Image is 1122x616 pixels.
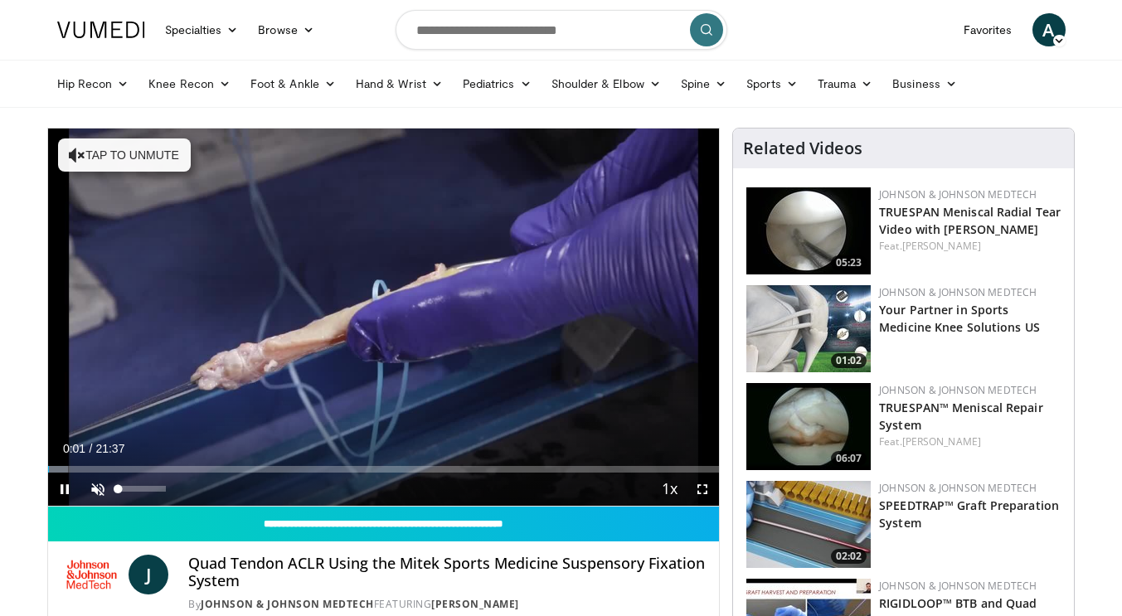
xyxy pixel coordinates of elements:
[879,187,1037,201] a: Johnson & Johnson MedTech
[61,555,123,594] img: Johnson & Johnson MedTech
[879,481,1037,495] a: Johnson & Johnson MedTech
[542,67,671,100] a: Shoulder & Elbow
[879,383,1037,397] a: Johnson & Johnson MedTech
[119,486,166,492] div: Volume Level
[129,555,168,594] a: J
[240,67,346,100] a: Foot & Ankle
[746,481,871,568] img: a46a2fe1-2704-4a9e-acc3-1c278068f6c4.150x105_q85_crop-smart_upscale.jpg
[453,67,542,100] a: Pediatrics
[81,473,114,506] button: Unmute
[431,597,519,611] a: [PERSON_NAME]
[879,285,1037,299] a: Johnson & Johnson MedTech
[743,138,862,158] h4: Related Videos
[346,67,453,100] a: Hand & Wrist
[48,129,720,507] video-js: Video Player
[396,10,727,50] input: Search topics, interventions
[831,549,867,564] span: 02:02
[746,187,871,274] a: 05:23
[47,67,139,100] a: Hip Recon
[201,597,374,611] a: Johnson & Johnson MedTech
[1032,13,1066,46] a: A
[188,597,706,612] div: By FEATURING
[879,497,1059,531] a: SPEEDTRAP™ Graft Preparation System
[746,383,871,470] a: 06:07
[746,383,871,470] img: e42d750b-549a-4175-9691-fdba1d7a6a0f.150x105_q85_crop-smart_upscale.jpg
[746,285,871,372] a: 01:02
[138,67,240,100] a: Knee Recon
[653,473,686,506] button: Playback Rate
[746,187,871,274] img: a9cbc79c-1ae4-425c-82e8-d1f73baa128b.150x105_q85_crop-smart_upscale.jpg
[879,204,1061,237] a: TRUESPAN Meniscal Radial Tear Video with [PERSON_NAME]
[686,473,719,506] button: Fullscreen
[671,67,736,100] a: Spine
[831,353,867,368] span: 01:02
[879,302,1040,335] a: Your Partner in Sports Medicine Knee Solutions US
[879,239,1061,254] div: Feat.
[48,473,81,506] button: Pause
[90,442,93,455] span: /
[48,466,720,473] div: Progress Bar
[879,579,1037,593] a: Johnson & Johnson MedTech
[188,555,706,590] h4: Quad Tendon ACLR Using the Mitek Sports Medicine Suspensory Fixation System
[746,481,871,568] a: 02:02
[808,67,883,100] a: Trauma
[57,22,145,38] img: VuMedi Logo
[736,67,808,100] a: Sports
[831,255,867,270] span: 05:23
[879,434,1061,449] div: Feat.
[902,434,981,449] a: [PERSON_NAME]
[954,13,1022,46] a: Favorites
[95,442,124,455] span: 21:37
[882,67,967,100] a: Business
[902,239,981,253] a: [PERSON_NAME]
[248,13,324,46] a: Browse
[58,138,191,172] button: Tap to unmute
[879,400,1043,433] a: TRUESPAN™ Meniscal Repair System
[63,442,85,455] span: 0:01
[746,285,871,372] img: 0543fda4-7acd-4b5c-b055-3730b7e439d4.150x105_q85_crop-smart_upscale.jpg
[831,451,867,466] span: 06:07
[155,13,249,46] a: Specialties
